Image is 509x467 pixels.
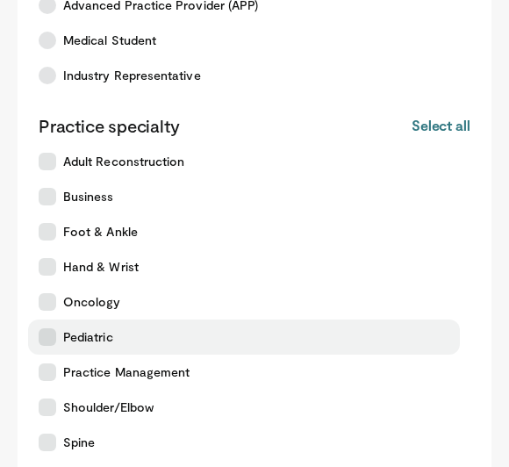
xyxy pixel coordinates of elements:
p: Practice specialty [39,114,179,137]
span: Foot & Ankle [63,223,138,241]
span: Shoulder/Elbow [63,399,154,416]
span: Spine [63,434,95,451]
span: Medical Student [63,32,156,49]
span: Industry Representative [63,67,201,84]
span: Practice Management [63,363,190,381]
span: Business [63,188,114,205]
span: Oncology [63,293,121,311]
span: Adult Reconstruction [63,153,184,170]
button: Select all [412,116,470,135]
span: Hand & Wrist [63,258,139,276]
span: Pediatric [63,328,113,346]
